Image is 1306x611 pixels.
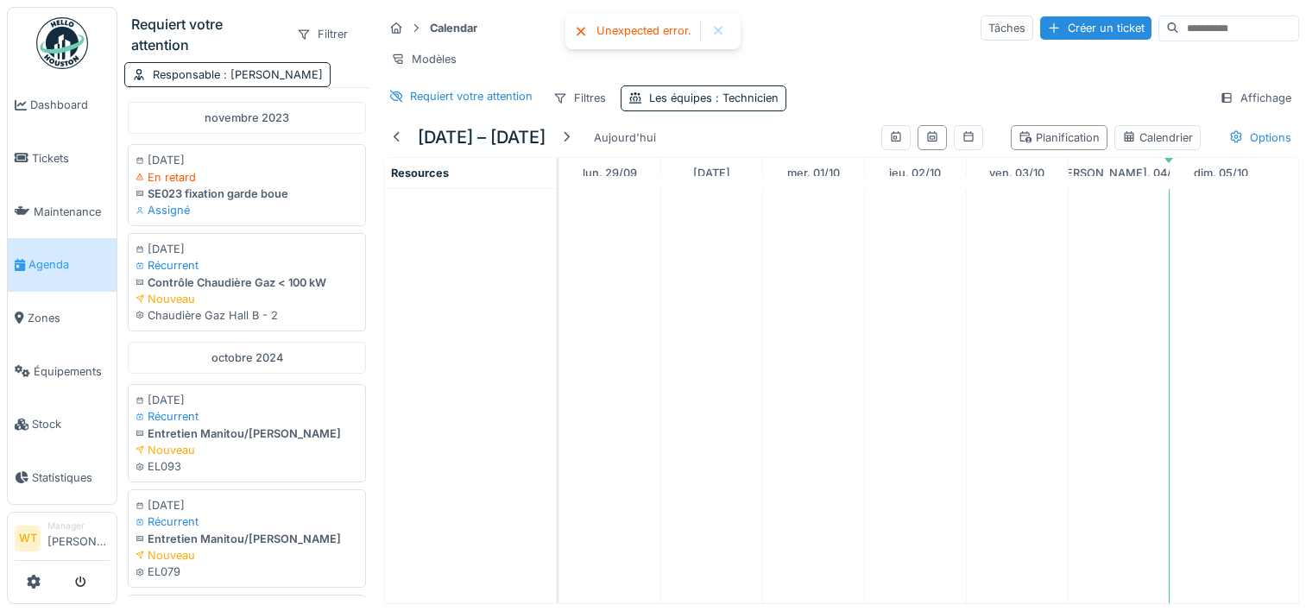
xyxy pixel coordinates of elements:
div: Tâches [981,16,1033,41]
a: Équipements [8,344,117,398]
a: 30 septembre 2025 [689,161,735,185]
a: 1 octobre 2025 [783,161,844,185]
div: Affichage [1212,85,1299,110]
span: Équipements [34,363,110,380]
a: 4 octobre 2025 [1050,161,1187,185]
div: Contrôle Chaudière Gaz < 100 kW [136,274,358,291]
a: 3 octobre 2025 [985,161,1049,185]
div: Entretien Manitou/[PERSON_NAME] [136,531,358,547]
div: Planification [1019,129,1100,146]
a: Maintenance [8,185,117,238]
span: : [PERSON_NAME] [220,68,323,81]
div: Récurrent [136,257,358,274]
span: Statistiques [32,469,110,486]
div: Responsable [153,66,323,83]
div: Assigné [136,202,358,218]
div: [DATE] [136,152,358,168]
div: En retard [136,169,358,186]
a: Dashboard [8,79,117,132]
div: Aujourd'hui [587,126,663,149]
div: Calendrier [1122,129,1193,146]
div: Les équipes [649,90,779,106]
a: 2 octobre 2025 [885,161,945,185]
div: Entretien Manitou/[PERSON_NAME] [136,425,358,442]
div: Filtrer [289,22,356,47]
a: Statistiques [8,451,117,505]
span: Zones [28,310,110,326]
a: Tickets [8,132,117,186]
li: WT [15,526,41,551]
li: [PERSON_NAME] [47,520,110,557]
div: Modèles [383,47,464,72]
strong: Calendar [423,20,484,36]
a: 5 octobre 2025 [1189,161,1252,185]
div: EL079 [136,564,358,580]
a: WT Manager[PERSON_NAME] [15,520,110,561]
div: Manager [47,520,110,532]
span: Tickets [32,150,110,167]
div: Unexpected error. [596,24,691,39]
div: novembre 2023 [128,102,366,134]
img: Badge_color-CXgf-gQk.svg [36,17,88,69]
h5: [DATE] – [DATE] [418,127,546,148]
div: Requiert votre attention [410,88,533,104]
a: 29 septembre 2025 [578,161,641,185]
div: Options [1221,125,1299,150]
div: Chaudière Gaz Hall B - 2 [136,307,358,324]
div: Récurrent [136,513,358,530]
span: Maintenance [34,204,110,220]
div: Nouveau [136,291,358,307]
span: Stock [32,416,110,432]
div: Nouveau [136,442,358,458]
div: Requiert votre attention [131,14,282,55]
span: : Technicien [712,91,779,104]
span: Agenda [28,256,110,273]
span: Dashboard [30,97,110,113]
a: Zones [8,292,117,345]
span: Resources [391,167,449,180]
div: Nouveau [136,547,358,564]
div: Filtres [546,85,614,110]
a: Agenda [8,238,117,292]
div: SE023 fixation garde boue [136,186,358,202]
div: Récurrent [136,408,358,425]
div: [DATE] [136,497,358,513]
div: EL093 [136,458,358,475]
div: [DATE] [136,241,358,257]
div: Créer un ticket [1040,16,1151,40]
div: octobre 2024 [128,342,366,374]
div: [DATE] [136,392,358,408]
a: Stock [8,398,117,451]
